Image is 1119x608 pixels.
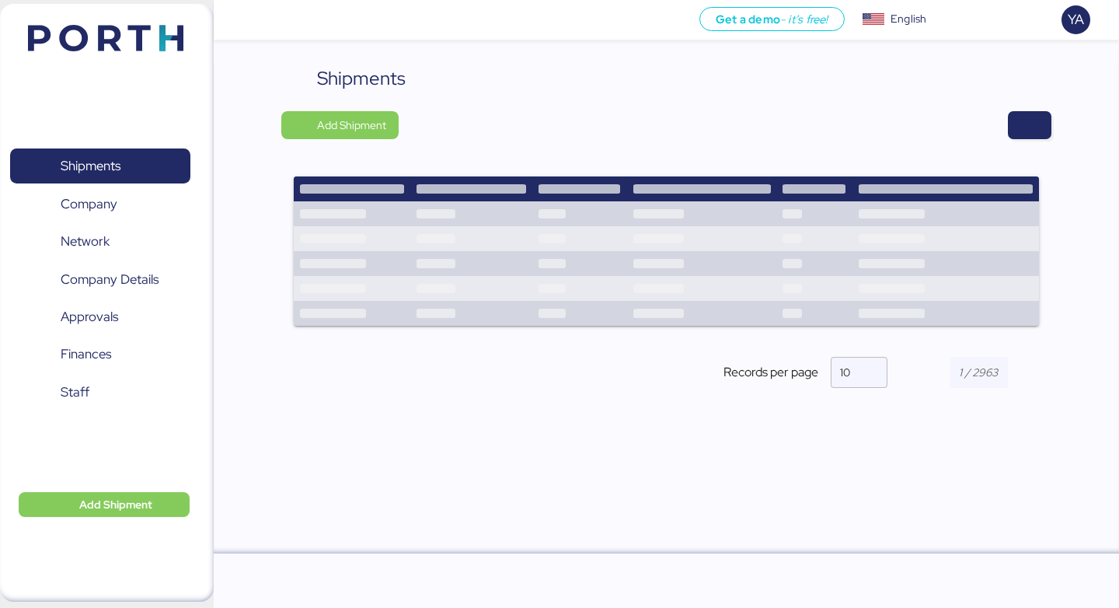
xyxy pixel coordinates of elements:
button: Add Shipment [19,492,190,517]
span: Company [61,193,117,215]
a: Staff [10,375,190,411]
span: Network [61,230,110,253]
span: 10 [840,365,850,379]
a: Finances [10,337,190,372]
span: Records per page [723,363,818,382]
button: Menu [223,7,249,33]
span: Add Shipment [317,116,386,135]
span: Staff [61,381,89,404]
div: Shipments [317,65,406,93]
a: Company [10,186,190,222]
span: Approvals [61,306,118,328]
span: Company Details [61,268,159,291]
a: Shipments [10,149,190,184]
input: 1 / 2963 [950,357,1008,388]
a: Company Details [10,261,190,297]
span: Add Shipment [79,495,152,514]
a: Approvals [10,299,190,335]
span: YA [1068,9,1084,30]
a: Network [10,224,190,260]
span: Shipments [61,155,120,177]
span: Finances [61,343,111,365]
button: Add Shipment [281,111,399,139]
div: English [891,11,926,27]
